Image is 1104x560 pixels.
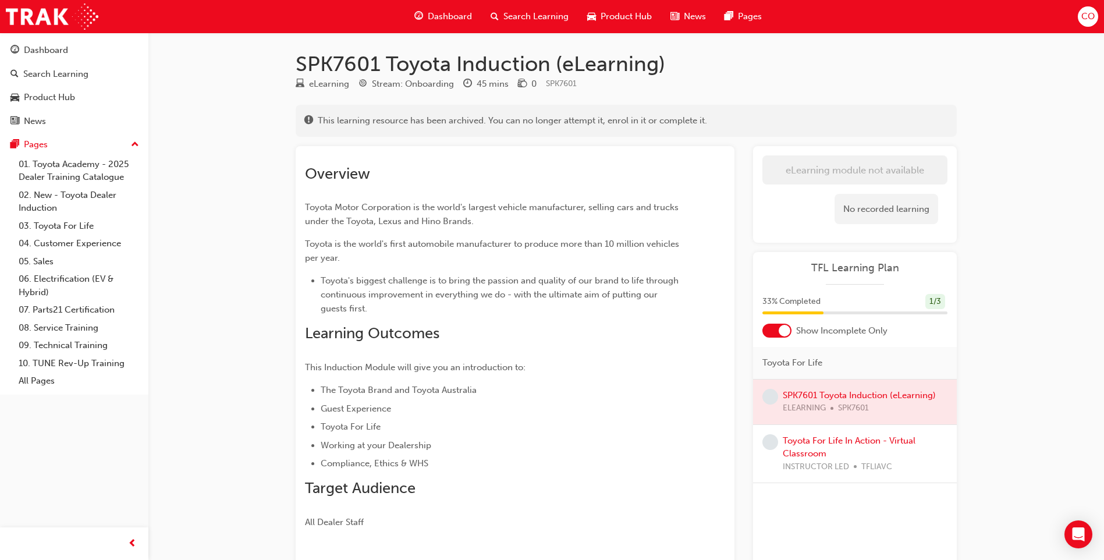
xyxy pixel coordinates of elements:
[783,460,849,474] span: INSTRUCTOR LED
[783,435,915,459] a: Toyota For Life In Action - Virtual Classroom
[578,5,661,29] a: car-iconProduct Hub
[14,186,144,217] a: 02. New - Toyota Dealer Induction
[321,458,428,469] span: Compliance, Ethics & WHS
[24,138,48,151] div: Pages
[14,253,144,271] a: 05. Sales
[10,140,19,150] span: pages-icon
[5,37,144,134] button: DashboardSearch LearningProduct HubNews
[762,261,947,275] a: TFL Learning Plan
[24,44,68,57] div: Dashboard
[24,115,46,128] div: News
[305,324,439,342] span: Learning Outcomes
[6,3,98,30] img: Trak
[661,5,715,29] a: news-iconNews
[10,93,19,103] span: car-icon
[305,517,364,527] span: All Dealer Staff
[14,270,144,301] a: 06. Electrification (EV & Hybrid)
[14,155,144,186] a: 01. Toyota Academy - 2025 Dealer Training Catalogue
[128,537,137,551] span: prev-icon
[405,5,481,29] a: guage-iconDashboard
[305,479,416,497] span: Target Audience
[14,217,144,235] a: 03. Toyota For Life
[684,10,706,23] span: News
[358,77,454,91] div: Stream
[463,77,509,91] div: Duration
[725,9,733,24] span: pages-icon
[304,116,313,126] span: exclaim-icon
[5,63,144,85] a: Search Learning
[296,77,349,91] div: Type
[491,9,499,24] span: search-icon
[305,362,526,373] span: This Induction Module will give you an introduction to:
[531,77,537,91] div: 0
[14,355,144,373] a: 10. TUNE Rev-Up Training
[321,385,477,395] span: The Toyota Brand and Toyota Australia
[23,68,88,81] div: Search Learning
[10,116,19,127] span: news-icon
[5,134,144,155] button: Pages
[1078,6,1098,27] button: CO
[796,324,888,338] span: Show Incomplete Only
[321,440,431,451] span: Working at your Dealership
[925,294,945,310] div: 1 / 3
[428,10,472,23] span: Dashboard
[738,10,762,23] span: Pages
[861,460,892,474] span: TFLIAVC
[762,356,822,370] span: Toyota For Life
[309,77,349,91] div: eLearning
[10,45,19,56] span: guage-icon
[715,5,771,29] a: pages-iconPages
[321,421,381,432] span: Toyota For Life
[762,295,821,309] span: 33 % Completed
[14,372,144,390] a: All Pages
[762,389,778,405] span: learningRecordVerb_NONE-icon
[518,77,537,91] div: Price
[305,165,370,183] span: Overview
[587,9,596,24] span: car-icon
[835,194,938,225] div: No recorded learning
[762,434,778,450] span: learningRecordVerb_NONE-icon
[670,9,679,24] span: news-icon
[10,69,19,80] span: search-icon
[414,9,423,24] span: guage-icon
[518,79,527,90] span: money-icon
[5,40,144,61] a: Dashboard
[481,5,578,29] a: search-iconSearch Learning
[305,239,681,263] span: Toyota is the world's first automobile manufacturer to produce more than 10 million vehicles per ...
[1064,520,1092,548] div: Open Intercom Messenger
[372,77,454,91] div: Stream: Onboarding
[296,51,957,77] h1: SPK7601 Toyota Induction (eLearning)
[321,403,391,414] span: Guest Experience
[503,10,569,23] span: Search Learning
[5,111,144,132] a: News
[131,137,139,153] span: up-icon
[477,77,509,91] div: 45 mins
[1081,10,1095,23] span: CO
[546,79,577,88] span: Learning resource code
[14,336,144,355] a: 09. Technical Training
[321,275,681,314] span: Toyota's biggest challenge is to bring the passion and quality of our brand to life through conti...
[296,79,304,90] span: learningResourceType_ELEARNING-icon
[463,79,472,90] span: clock-icon
[762,155,947,185] button: eLearning module not available
[358,79,367,90] span: target-icon
[14,319,144,337] a: 08. Service Training
[318,114,707,127] span: This learning resource has been archived. You can no longer attempt it, enrol in it or complete it.
[24,91,75,104] div: Product Hub
[601,10,652,23] span: Product Hub
[14,301,144,319] a: 07. Parts21 Certification
[5,87,144,108] a: Product Hub
[305,202,681,226] span: Toyota Motor Corporation is the world's largest vehicle manufacturer, selling cars and trucks und...
[14,235,144,253] a: 04. Customer Experience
